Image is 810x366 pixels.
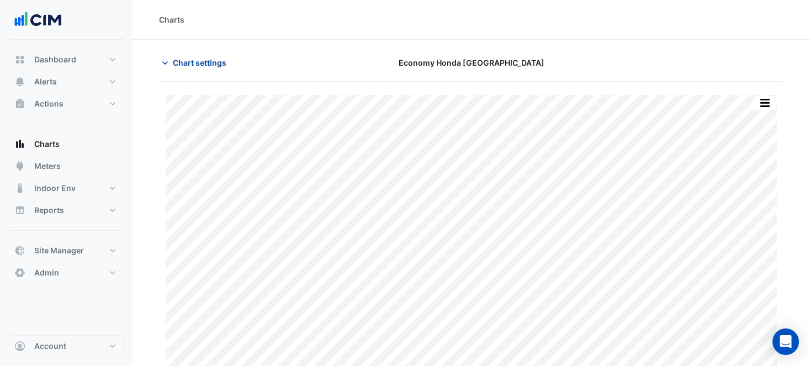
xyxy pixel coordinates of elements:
app-icon: Meters [14,161,25,172]
span: Reports [34,205,64,216]
span: Site Manager [34,245,84,256]
div: Charts [159,14,184,25]
img: Company Logo [13,9,63,31]
button: Site Manager [9,240,124,262]
span: Meters [34,161,61,172]
span: Account [34,341,66,352]
app-icon: Admin [14,267,25,278]
span: Dashboard [34,54,76,65]
button: Charts [9,133,124,155]
button: Indoor Env [9,177,124,199]
app-icon: Site Manager [14,245,25,256]
app-icon: Alerts [14,76,25,87]
button: More Options [754,96,776,110]
app-icon: Actions [14,98,25,109]
span: Actions [34,98,63,109]
button: Meters [9,155,124,177]
button: Chart settings [159,53,234,72]
span: Chart settings [173,57,226,68]
span: Admin [34,267,59,278]
button: Alerts [9,71,124,93]
button: Actions [9,93,124,115]
span: Charts [34,139,60,150]
app-icon: Indoor Env [14,183,25,194]
button: Admin [9,262,124,284]
app-icon: Charts [14,139,25,150]
button: Account [9,335,124,357]
span: Alerts [34,76,57,87]
div: Open Intercom Messenger [772,328,799,355]
button: Reports [9,199,124,221]
button: Dashboard [9,49,124,71]
span: Economy Honda [GEOGRAPHIC_DATA] [399,57,544,68]
span: Indoor Env [34,183,76,194]
app-icon: Dashboard [14,54,25,65]
app-icon: Reports [14,205,25,216]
